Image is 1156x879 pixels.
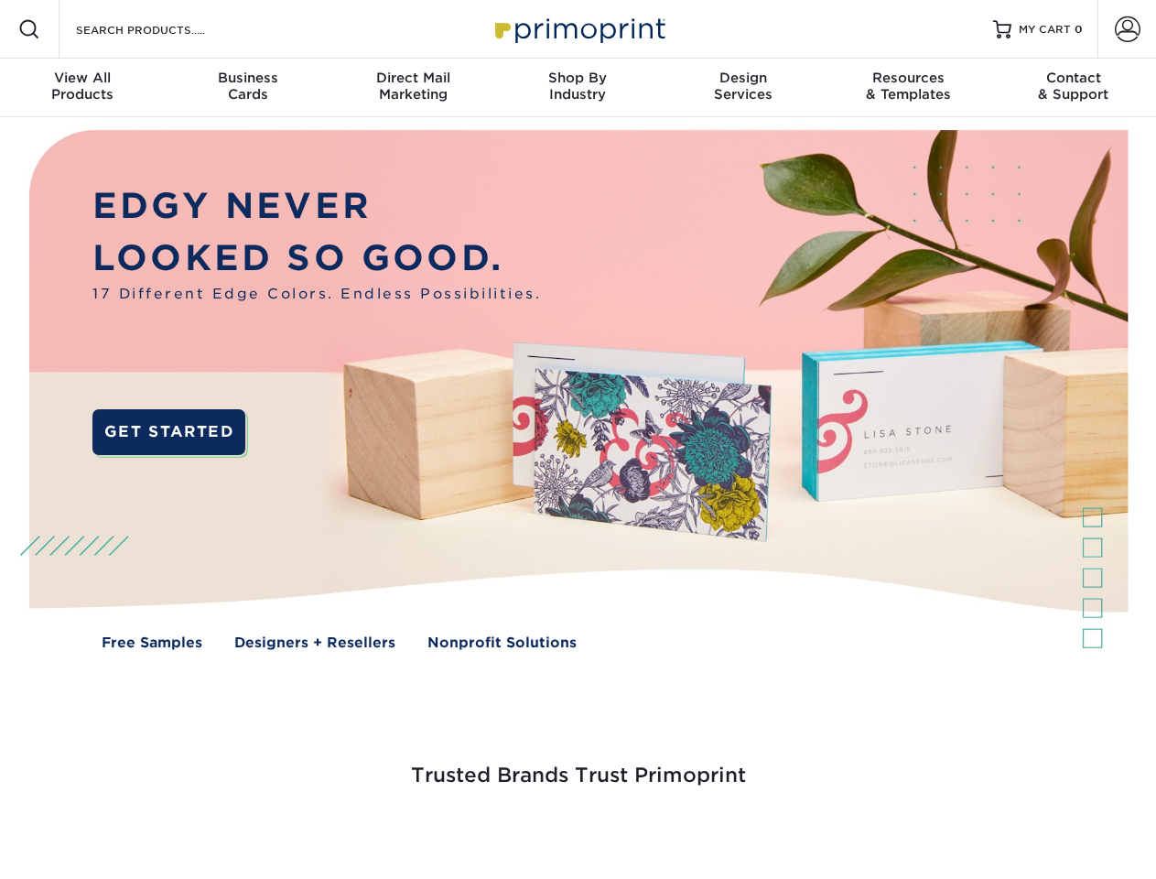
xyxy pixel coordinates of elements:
a: Contact& Support [991,59,1156,117]
span: Resources [826,70,990,86]
div: Industry [495,70,660,103]
img: Amazon [815,835,816,836]
div: Cards [165,70,330,103]
img: Goodwill [989,835,989,836]
a: BusinessCards [165,59,330,117]
img: Freeform [275,835,275,836]
span: Business [165,70,330,86]
img: Smoothie King [133,835,134,836]
img: Mini [641,835,642,836]
a: Designers + Resellers [234,633,395,654]
a: GET STARTED [92,409,245,455]
a: Free Samples [102,633,202,654]
img: Google [467,835,468,836]
h3: Trusted Brands Trust Primoprint [43,720,1114,809]
span: MY CART [1019,22,1071,38]
div: Marketing [330,70,495,103]
a: Nonprofit Solutions [427,633,577,654]
span: Direct Mail [330,70,495,86]
input: SEARCH PRODUCTS..... [74,18,253,40]
a: Resources& Templates [826,59,990,117]
a: DesignServices [661,59,826,117]
a: Shop ByIndustry [495,59,660,117]
span: Contact [991,70,1156,86]
span: Shop By [495,70,660,86]
a: Direct MailMarketing [330,59,495,117]
div: & Support [991,70,1156,103]
span: 17 Different Edge Colors. Endless Possibilities. [92,284,541,305]
p: EDGY NEVER [92,180,541,233]
div: & Templates [826,70,990,103]
p: LOOKED SO GOOD. [92,233,541,285]
span: 0 [1075,23,1083,36]
span: Design [661,70,826,86]
div: Services [661,70,826,103]
img: Primoprint [487,9,670,49]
